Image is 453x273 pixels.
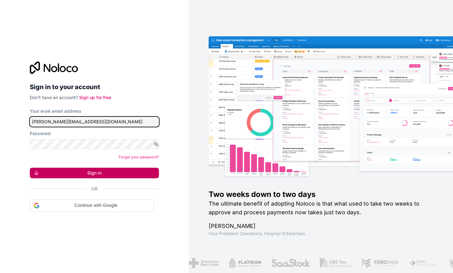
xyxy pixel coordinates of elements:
[30,95,78,100] span: Don't have an account?
[361,258,399,268] img: /assets/fergmar-CudnrXN5.png
[409,258,438,268] img: /assets/fiera-fwj2N5v4.png
[30,117,159,127] input: Email address
[30,199,154,212] div: Continue with Google
[91,186,97,192] span: Or
[270,258,310,268] img: /assets/saastock-C6Zbiodz.png
[30,168,159,178] button: Sign in
[229,258,261,268] img: /assets/flatiron-C8eUkumj.png
[188,258,219,268] img: /assets/american-red-cross-BAupjrZR.png
[30,139,159,149] input: Password
[209,199,433,217] h2: The ultimate benefit of adopting Noloco is that what used to take two weeks to approve and proces...
[30,130,51,137] label: Password
[30,81,159,93] h2: Sign in to your account
[42,202,150,209] span: Continue with Google
[119,155,159,159] a: Forgot your password?
[30,108,81,114] label: Your work email address
[209,230,433,237] h1: Vice President Operations , Fergmar Enterprises
[209,189,433,199] h1: Two weeks down to two days
[319,258,351,268] img: /assets/gbstax-C-GtDUiK.png
[79,95,111,100] a: Sign up for free
[209,222,433,230] h1: [PERSON_NAME]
